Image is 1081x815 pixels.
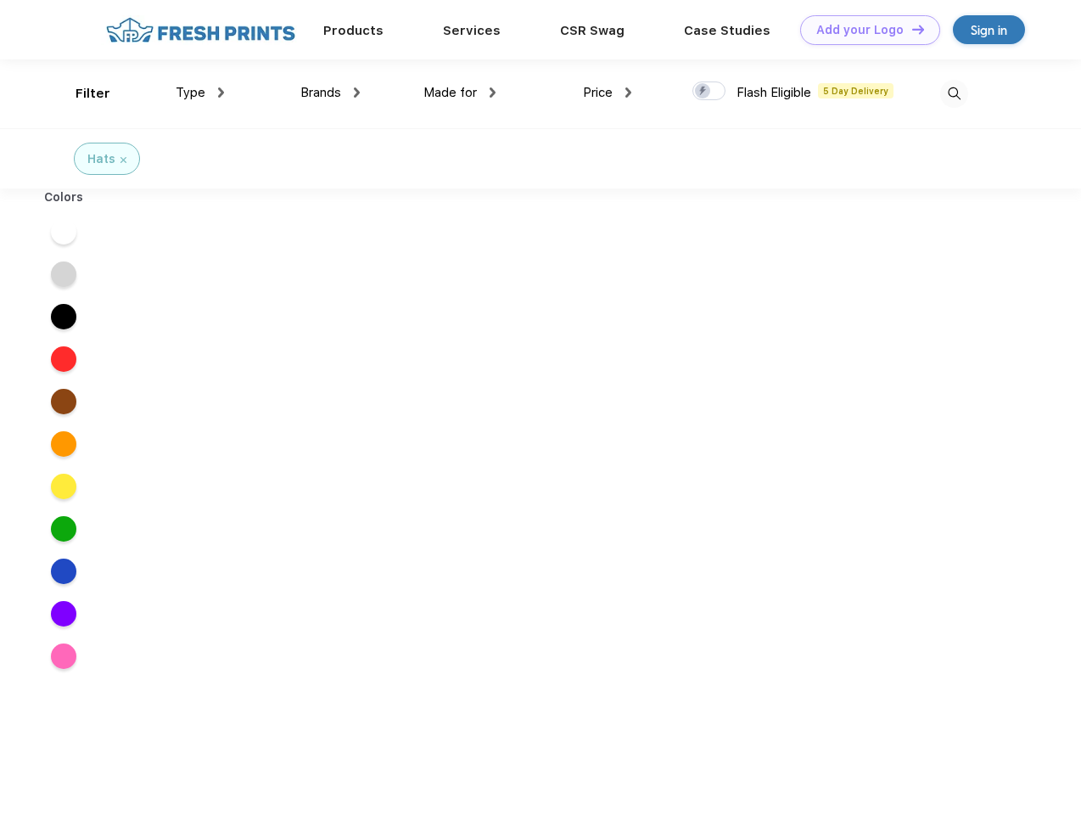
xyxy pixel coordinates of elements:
[300,85,341,100] span: Brands
[354,87,360,98] img: dropdown.png
[176,85,205,100] span: Type
[953,15,1025,44] a: Sign in
[816,23,904,37] div: Add your Logo
[818,83,893,98] span: 5 Day Delivery
[583,85,613,100] span: Price
[101,15,300,45] img: fo%20logo%202.webp
[423,85,477,100] span: Made for
[120,157,126,163] img: filter_cancel.svg
[940,80,968,108] img: desktop_search.svg
[912,25,924,34] img: DT
[76,84,110,104] div: Filter
[87,150,115,168] div: Hats
[218,87,224,98] img: dropdown.png
[323,23,384,38] a: Products
[31,188,97,206] div: Colors
[971,20,1007,40] div: Sign in
[625,87,631,98] img: dropdown.png
[737,85,811,100] span: Flash Eligible
[490,87,496,98] img: dropdown.png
